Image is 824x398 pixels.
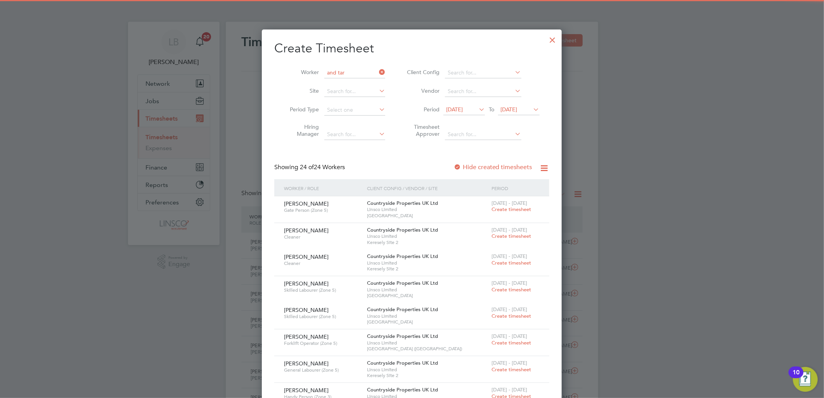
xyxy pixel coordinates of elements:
label: Worker [284,69,319,76]
span: Countryside Properties UK Ltd [367,200,438,206]
label: Vendor [405,87,440,94]
span: Cleaner [284,234,361,240]
span: Gate Person (Zone 5) [284,207,361,213]
span: Countryside Properties UK Ltd [367,306,438,313]
span: [DATE] - [DATE] [492,386,527,393]
span: General Labourer (Zone 5) [284,367,361,373]
span: [PERSON_NAME] [284,200,329,207]
span: Forklift Operator (Zone 5) [284,340,361,346]
label: Hiring Manager [284,123,319,137]
span: Countryside Properties UK Ltd [367,333,438,339]
span: [DATE] - [DATE] [492,227,527,233]
span: [DATE] - [DATE] [492,360,527,366]
input: Search for... [445,67,521,78]
span: Create timesheet [492,206,531,213]
div: Showing [274,163,346,171]
label: Hide created timesheets [454,163,532,171]
span: [DATE] - [DATE] [492,200,527,206]
span: Linsco Limited [367,340,488,346]
span: [PERSON_NAME] [284,227,329,234]
span: Countryside Properties UK Ltd [367,227,438,233]
span: Countryside Properties UK Ltd [367,386,438,393]
span: [GEOGRAPHIC_DATA] [367,213,488,219]
label: Site [284,87,319,94]
div: 10 [793,372,800,382]
div: Period [490,179,542,197]
input: Search for... [324,67,385,78]
span: [PERSON_NAME] [284,387,329,394]
span: [PERSON_NAME] [284,306,329,313]
label: Client Config [405,69,440,76]
span: 24 Workers [300,163,345,171]
span: [PERSON_NAME] [284,333,329,340]
span: [PERSON_NAME] [284,360,329,367]
span: Keresely Site 2 [367,266,488,272]
span: To [486,104,497,114]
input: Search for... [445,86,521,97]
input: Search for... [445,129,521,140]
span: Linsco Limited [367,206,488,213]
span: Countryside Properties UK Ltd [367,253,438,260]
span: [DATE] - [DATE] [492,333,527,339]
span: [GEOGRAPHIC_DATA] ([GEOGRAPHIC_DATA]) [367,346,488,352]
span: Create timesheet [492,286,531,293]
span: [PERSON_NAME] [284,280,329,287]
label: Timesheet Approver [405,123,440,137]
span: [DATE] [501,106,518,113]
span: [GEOGRAPHIC_DATA] [367,292,488,299]
span: [DATE] - [DATE] [492,306,527,313]
span: Skilled Labourer (Zone 5) [284,313,361,320]
input: Search for... [324,86,385,97]
span: Cleaner [284,260,361,266]
span: Linsco Limited [367,313,488,319]
span: Keresely Site 2 [367,239,488,246]
span: Linsco Limited [367,287,488,293]
span: Skilled Labourer (Zone 5) [284,287,361,293]
span: Create timesheet [492,233,531,239]
div: Worker / Role [282,179,365,197]
span: Create timesheet [492,339,531,346]
span: Create timesheet [492,260,531,266]
span: Countryside Properties UK Ltd [367,280,438,286]
label: Period Type [284,106,319,113]
label: Period [405,106,440,113]
input: Select one [324,105,385,116]
span: Create timesheet [492,313,531,319]
span: Linsco Limited [367,233,488,239]
span: [PERSON_NAME] [284,253,329,260]
span: Linsco Limited [367,260,488,266]
span: [DATE] [446,106,463,113]
span: Countryside Properties UK Ltd [367,360,438,366]
span: Create timesheet [492,366,531,373]
span: 24 of [300,163,314,171]
div: Client Config / Vendor / Site [365,179,490,197]
button: Open Resource Center, 10 new notifications [793,367,818,392]
span: [DATE] - [DATE] [492,253,527,260]
input: Search for... [324,129,385,140]
h2: Create Timesheet [274,40,549,57]
span: Linsco Limited [367,367,488,373]
span: Keresely Site 2 [367,372,488,379]
span: [GEOGRAPHIC_DATA] [367,319,488,325]
span: [DATE] - [DATE] [492,280,527,286]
